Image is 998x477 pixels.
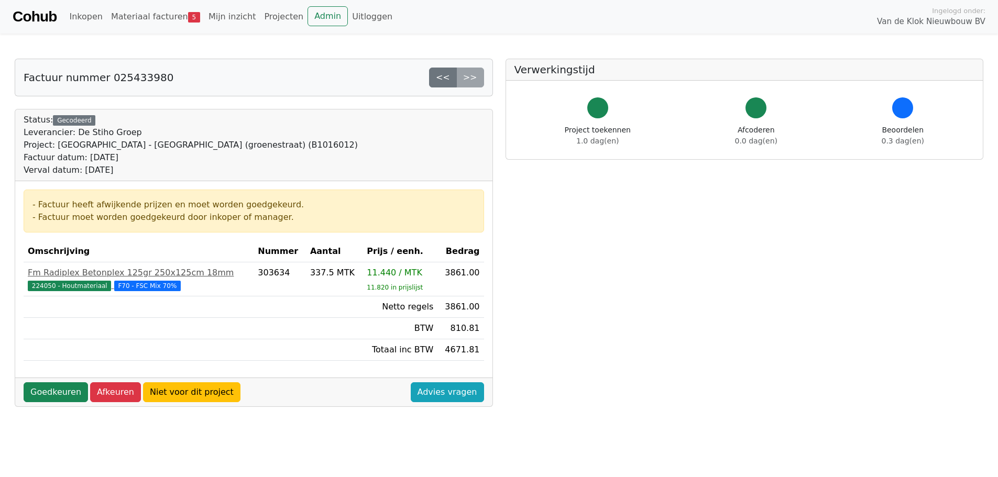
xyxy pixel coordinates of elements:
td: Netto regels [363,296,437,318]
td: 810.81 [437,318,484,339]
div: Project: [GEOGRAPHIC_DATA] - [GEOGRAPHIC_DATA] (groenestraat) (B1016012) [24,139,358,151]
span: 1.0 dag(en) [576,137,619,145]
a: Mijn inzicht [204,6,260,27]
span: 0.0 dag(en) [735,137,777,145]
span: Van de Klok Nieuwbouw BV [877,16,985,28]
span: 224050 - Houtmateriaal [28,281,111,291]
a: << [429,68,457,87]
span: F70 - FSC Mix 70% [114,281,181,291]
div: - Factuur moet worden goedgekeurd door inkoper of manager. [32,211,475,224]
div: Verval datum: [DATE] [24,164,358,176]
div: 337.5 MTK [310,267,358,279]
div: Project toekennen [565,125,631,147]
th: Nummer [254,241,306,262]
sub: 11.820 in prijslijst [367,284,423,291]
a: Materiaal facturen5 [107,6,204,27]
td: 303634 [254,262,306,296]
h5: Factuur nummer 025433980 [24,71,173,84]
th: Prijs / eenh. [363,241,437,262]
span: Ingelogd onder: [932,6,985,16]
td: Totaal inc BTW [363,339,437,361]
a: Projecten [260,6,308,27]
div: Beoordelen [882,125,924,147]
a: Advies vragen [411,382,484,402]
a: Inkopen [65,6,106,27]
div: Factuur datum: [DATE] [24,151,358,164]
td: 3861.00 [437,262,484,296]
a: Cohub [13,4,57,29]
td: 4671.81 [437,339,484,361]
a: Admin [308,6,348,26]
a: Niet voor dit project [143,382,240,402]
div: Gecodeerd [53,115,95,126]
div: 11.440 / MTK [367,267,433,279]
div: Status: [24,114,358,176]
a: Uitloggen [348,6,397,27]
div: Leverancier: De Stiho Groep [24,126,358,139]
div: Fm Radiplex Betonplex 125gr 250x125cm 18mm [28,267,249,279]
span: 0.3 dag(en) [882,137,924,145]
th: Aantal [306,241,363,262]
a: Fm Radiplex Betonplex 125gr 250x125cm 18mm224050 - Houtmateriaal F70 - FSC Mix 70% [28,267,249,292]
td: 3861.00 [437,296,484,318]
span: 5 [188,12,200,23]
td: BTW [363,318,437,339]
a: Afkeuren [90,382,141,402]
th: Bedrag [437,241,484,262]
div: Afcoderen [735,125,777,147]
a: Goedkeuren [24,382,88,402]
th: Omschrijving [24,241,254,262]
h5: Verwerkingstijd [514,63,975,76]
div: - Factuur heeft afwijkende prijzen en moet worden goedgekeurd. [32,198,475,211]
